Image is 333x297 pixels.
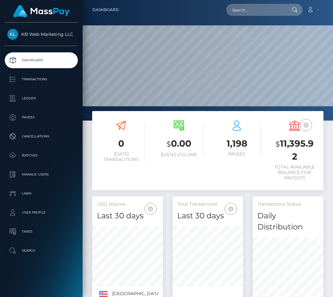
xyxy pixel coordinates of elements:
[177,210,239,221] h4: Last 30 days
[166,140,171,148] small: $
[177,201,239,208] h5: Total Transactions
[97,210,158,221] h4: Last 30 days
[257,210,319,233] h4: Daily Distribution
[257,201,319,208] h5: Transactions Status
[97,201,158,208] h5: USD Volume
[213,151,261,157] h6: Payees
[5,52,78,68] a: Dashboard
[275,140,280,148] small: $
[7,94,75,103] p: Ledger
[5,71,78,87] a: Transactions
[7,113,75,122] p: Payees
[270,137,319,163] h3: 11,395.92
[155,152,203,157] h6: [DATE] Volume
[7,56,75,65] p: Dashboard
[5,90,78,106] a: Ledger
[5,224,78,240] a: Taxes
[7,151,75,160] p: Batches
[5,31,78,37] span: KB Web Marketing LLC
[213,137,261,150] h3: 1,198
[5,186,78,201] a: Links
[7,189,75,198] p: Links
[7,170,75,179] p: Manage Users
[7,75,75,84] p: Transactions
[99,291,108,297] img: US.png
[92,3,119,16] a: Dashboard
[7,208,75,217] p: User Profile
[5,148,78,163] a: Batches
[5,243,78,259] a: Search
[7,132,75,141] p: Cancellations
[7,246,75,255] p: Search
[97,151,145,162] h6: [DATE] Transactions
[5,167,78,182] a: Manage Users
[5,205,78,221] a: User Profile
[7,227,75,236] p: Taxes
[226,4,286,16] input: Search...
[270,164,319,180] h6: Total Available Balance for Payouts
[5,109,78,125] a: Payees
[97,137,145,150] h3: 0
[13,5,70,17] img: MassPay Logo
[7,29,18,40] img: KB Web Marketing LLC
[5,129,78,144] a: Cancellations
[155,137,203,150] h3: 0.00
